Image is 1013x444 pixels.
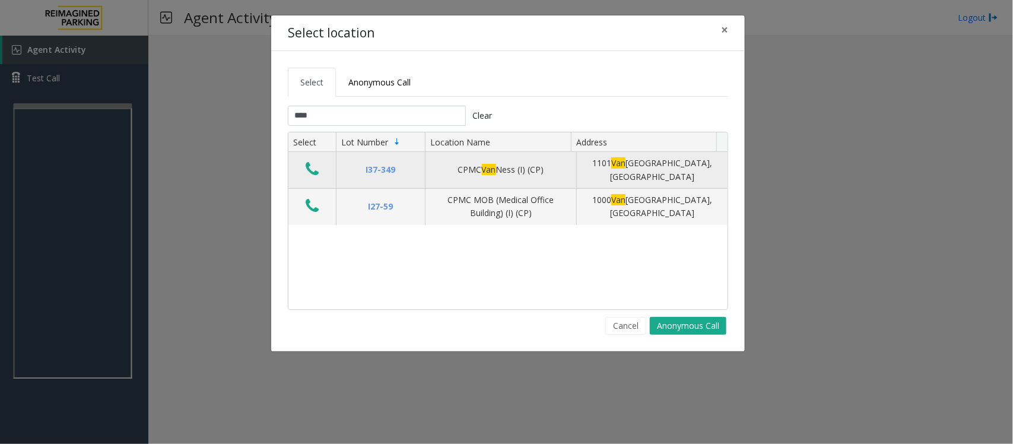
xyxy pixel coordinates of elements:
div: CPMC MOB (Medical Office Building) (I) (CP) [433,194,569,220]
span: Select [300,77,323,88]
div: I27-59 [344,200,418,213]
button: Anonymous Call [650,317,726,335]
div: CPMC Ness (I) (CP) [433,163,569,176]
div: 1101 [GEOGRAPHIC_DATA], [GEOGRAPHIC_DATA] [584,157,720,183]
h4: Select location [288,24,374,43]
span: × [721,21,728,38]
ul: Tabs [288,68,728,97]
div: 1000 [GEOGRAPHIC_DATA], [GEOGRAPHIC_DATA] [584,194,720,220]
div: Data table [288,132,728,309]
span: Location Name [430,137,490,148]
button: Cancel [605,317,646,335]
span: Sortable [392,137,402,147]
span: Van [482,164,496,175]
span: Van [611,194,625,205]
span: Address [576,137,607,148]
span: Van [611,157,625,169]
th: Select [288,132,336,153]
span: Anonymous Call [348,77,411,88]
button: Close [713,15,736,45]
div: I37-349 [344,163,418,176]
button: Clear [466,106,499,126]
span: Lot Number [341,137,388,148]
